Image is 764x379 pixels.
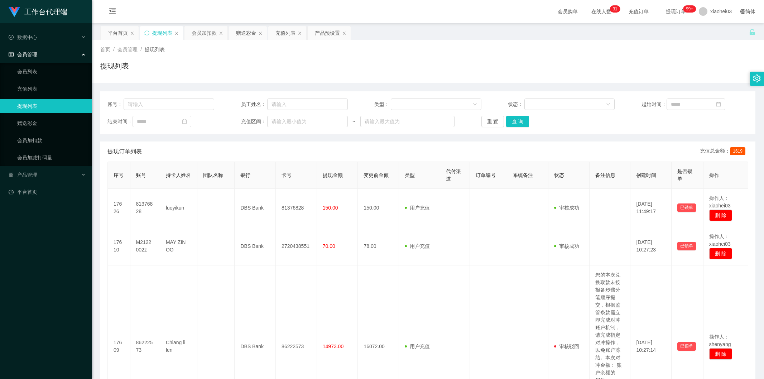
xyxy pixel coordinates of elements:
span: 用户充值 [405,243,430,249]
td: M2122002z [130,227,160,265]
span: 数据中心 [9,34,37,40]
span: 14973.00 [323,344,343,349]
span: 提现订单 [662,9,689,14]
div: 充值列表 [275,26,295,40]
a: 提现列表 [17,99,86,113]
sup: 31 [610,5,620,13]
i: 图标: global [740,9,745,14]
span: 代付渠道 [446,168,461,182]
span: 状态： [508,101,524,108]
a: 图标: dashboard平台首页 [9,185,86,199]
span: 状态 [554,172,564,178]
i: 图标: close [298,31,302,35]
button: 删 除 [709,348,732,360]
h1: 工作台代理端 [24,0,67,23]
span: 账号： [107,101,124,108]
td: 17610 [108,227,130,265]
i: 图标: close [219,31,223,35]
span: 用户充值 [405,344,430,349]
p: 1 [615,5,618,13]
button: 重 置 [481,116,504,127]
span: 备注信息 [595,172,615,178]
span: 订单编号 [476,172,496,178]
i: 图标: sync [144,30,149,35]
td: 17626 [108,189,130,227]
span: 产品管理 [9,172,37,178]
i: 图标: menu-fold [100,0,125,23]
td: 81376828 [130,189,160,227]
i: 图标: close [342,31,346,35]
button: 查 询 [506,116,529,127]
td: 2720438551 [276,227,317,265]
span: / [113,47,115,52]
button: 删 除 [709,248,732,259]
span: 操作人：xiaohei03 [709,234,731,247]
p: 3 [612,5,615,13]
sup: 979 [683,5,696,13]
i: 图标: unlock [749,29,755,35]
div: 会员加扣款 [192,26,217,40]
button: 已锁单 [677,342,696,351]
span: 1619 [730,147,745,155]
span: 账号 [136,172,146,178]
span: ~ [348,118,360,125]
div: 赠送彩金 [236,26,256,40]
i: 图标: calendar [182,119,187,124]
button: 已锁单 [677,203,696,212]
a: 工作台代理端 [9,9,67,14]
i: 图标: down [606,102,610,107]
span: 起始时间： [642,101,667,108]
div: 平台首页 [108,26,128,40]
span: 审核成功 [554,243,579,249]
span: 提现金额 [323,172,343,178]
h1: 提现列表 [100,61,129,71]
span: 充值区间： [241,118,267,125]
span: 员工姓名： [241,101,267,108]
i: 图标: check-circle-o [9,35,14,40]
span: 操作人：shenyang [709,334,731,347]
span: 审核成功 [554,205,579,211]
i: 图标: down [473,102,477,107]
div: 提现列表 [152,26,172,40]
span: 70.00 [323,243,335,249]
input: 请输入最小值为 [267,116,348,127]
span: 充值订单 [625,9,652,14]
i: 图标: setting [753,75,761,82]
span: 卡号 [282,172,292,178]
i: 图标: appstore-o [9,172,14,177]
span: 变更前金额 [364,172,389,178]
td: luoyikun [160,189,197,227]
span: 是否锁单 [677,168,692,182]
a: 会员列表 [17,64,86,79]
td: DBS Bank [235,189,276,227]
span: 持卡人姓名 [166,172,191,178]
a: 会员加扣款 [17,133,86,148]
td: DBS Bank [235,227,276,265]
span: 会员管理 [9,52,37,57]
span: 首页 [100,47,110,52]
img: logo.9652507e.png [9,7,20,17]
span: 在线人数 [588,9,615,14]
span: 结束时间： [107,118,133,125]
td: [DATE] 10:27:23 [630,227,672,265]
td: [DATE] 11:49:17 [630,189,672,227]
i: 图标: calendar [716,102,721,107]
span: 类型： [374,101,391,108]
td: 150.00 [358,189,399,227]
a: 赠送彩金 [17,116,86,130]
button: 删 除 [709,210,732,221]
span: 提现列表 [145,47,165,52]
div: 产品预设置 [315,26,340,40]
i: 图标: close [130,31,134,35]
a: 充值列表 [17,82,86,96]
span: 序号 [114,172,124,178]
span: 银行 [240,172,250,178]
span: 创建时间 [636,172,656,178]
i: 图标: close [174,31,179,35]
span: 会员管理 [117,47,138,52]
span: 操作 [709,172,719,178]
td: 81376828 [276,189,317,227]
input: 请输入最大值为 [360,116,455,127]
div: 充值总金额： [700,147,748,156]
input: 请输入 [124,99,214,110]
